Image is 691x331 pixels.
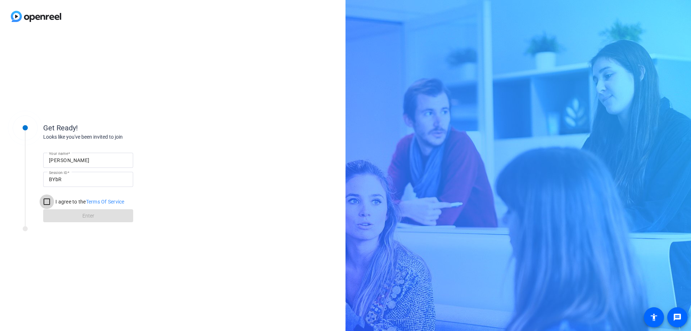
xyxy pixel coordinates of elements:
div: Get Ready! [43,122,187,133]
mat-label: Session ID [49,170,67,175]
div: Looks like you've been invited to join [43,133,187,141]
label: I agree to the [54,198,125,205]
a: Terms Of Service [86,199,125,205]
mat-label: Your name [49,151,68,156]
mat-icon: accessibility [650,313,658,322]
mat-icon: message [673,313,682,322]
